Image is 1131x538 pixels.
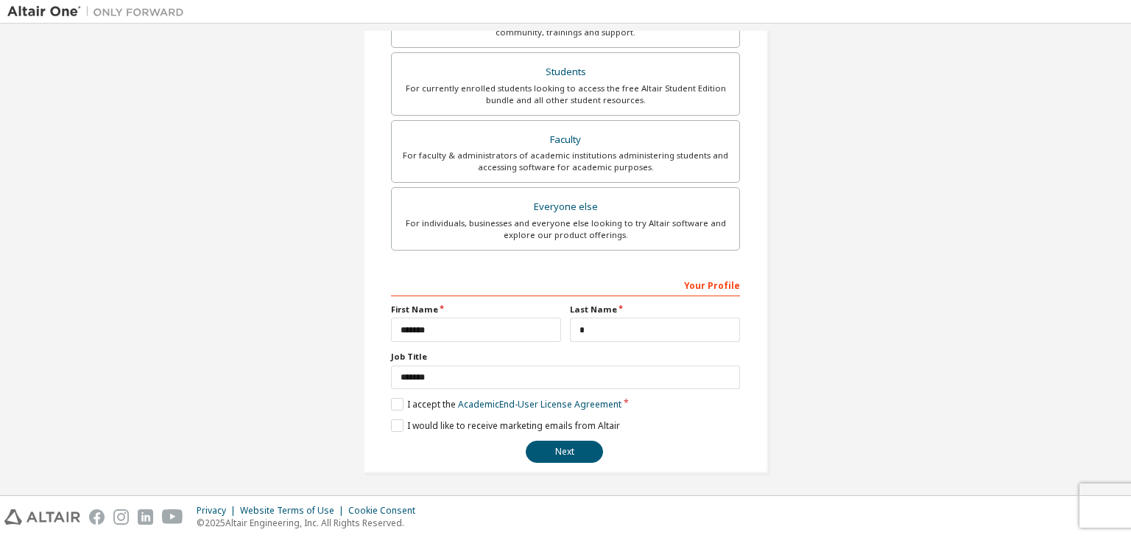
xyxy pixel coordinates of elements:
div: For currently enrolled students looking to access the free Altair Student Edition bundle and all ... [401,83,730,106]
div: Cookie Consent [348,505,424,517]
img: facebook.svg [89,509,105,525]
div: For faculty & administrators of academic institutions administering students and accessing softwa... [401,150,730,173]
button: Next [526,441,603,463]
div: Your Profile [391,273,740,296]
img: altair_logo.svg [4,509,80,525]
div: Everyone else [401,197,730,217]
label: I accept the [391,398,621,411]
label: Last Name [570,304,740,315]
label: I would like to receive marketing emails from Altair [391,419,620,432]
img: Altair One [7,4,191,19]
div: Faculty [401,130,730,150]
img: instagram.svg [113,509,129,525]
div: Website Terms of Use [240,505,348,517]
img: linkedin.svg [138,509,153,525]
p: © 2025 Altair Engineering, Inc. All Rights Reserved. [197,517,424,529]
label: First Name [391,304,561,315]
a: Academic End-User License Agreement [458,398,621,411]
div: Students [401,62,730,83]
label: Job Title [391,351,740,363]
img: youtube.svg [162,509,183,525]
div: For individuals, businesses and everyone else looking to try Altair software and explore our prod... [401,217,730,241]
div: Privacy [197,505,240,517]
